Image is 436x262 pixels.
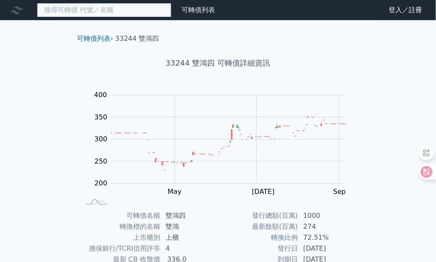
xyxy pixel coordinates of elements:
[80,210,160,221] td: 可轉債名稱
[298,221,356,232] td: 274
[218,210,298,221] td: 發行總額(百萬)
[80,232,160,243] td: 上市櫃別
[77,34,110,42] a: 可轉債列表
[95,113,108,121] tspan: 350
[70,57,366,69] h1: 33244 雙鴻四 可轉債詳細資訊
[298,210,356,221] td: 1000
[160,232,218,243] td: 上櫃
[382,3,429,17] a: 登入／註冊
[95,135,108,143] tspan: 300
[160,243,218,254] td: 4
[298,243,356,254] td: [DATE]
[80,243,160,254] td: 擔保銀行/TCRI信用評等
[94,91,107,99] tspan: 400
[77,34,113,44] li: ›
[80,221,160,232] td: 轉換標的名稱
[95,157,108,165] tspan: 250
[160,221,218,232] td: 雙鴻
[218,221,298,232] td: 最新餘額(百萬)
[334,188,346,196] tspan: Sep
[218,232,298,243] td: 轉換比例
[252,188,275,196] tspan: [DATE]
[95,180,108,188] tspan: 200
[37,3,171,17] input: 搜尋可轉債 代號／名稱
[218,243,298,254] td: 發行日
[298,232,356,243] td: 72.51%
[181,6,215,14] a: 可轉債列表
[90,91,359,196] g: Chart
[168,188,182,196] tspan: May
[116,34,159,44] li: 33244 雙鴻四
[160,210,218,221] td: 雙鴻四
